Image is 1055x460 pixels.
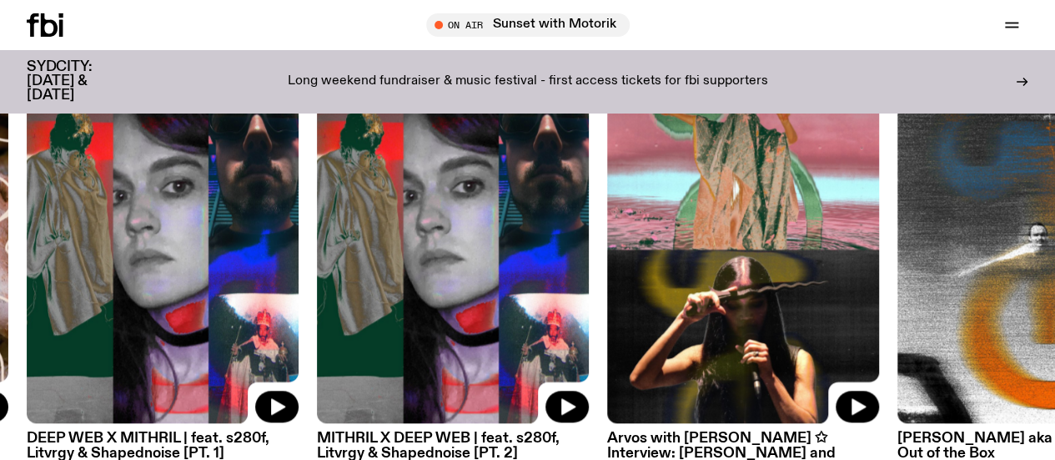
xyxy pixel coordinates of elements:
p: Long weekend fundraiser & music festival - first access tickets for fbi supporters [288,74,768,89]
img: Split frame of Bhenji Ra and Karina Utomo mid performances [607,61,879,424]
h3: SYDCITY: [DATE] & [DATE] [27,60,133,103]
h3: MITHRIL X DEEP WEB | feat. s280f, Litvrgy & Shapednoise [PT. 2] [317,432,589,460]
h3: DEEP WEB X MITHRIL | feat. s280f, Litvrgy & Shapednoise [PT. 1] [27,432,299,460]
button: On AirSunset with Motorik [426,13,630,37]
